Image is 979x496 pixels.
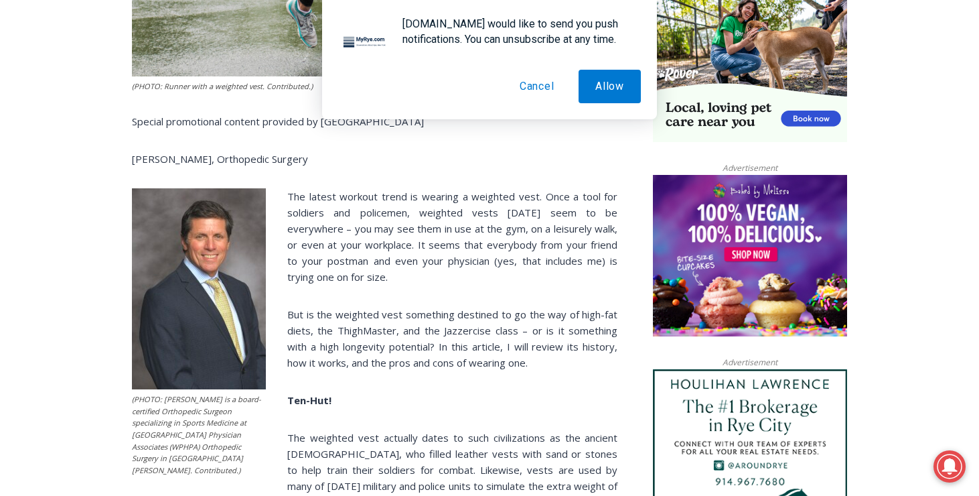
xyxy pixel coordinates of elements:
strong: Ten-Hut! [287,393,331,407]
div: "The first chef I interviewed talked about coming to [GEOGRAPHIC_DATA] from [GEOGRAPHIC_DATA] in ... [338,1,633,130]
button: Cancel [503,70,571,103]
img: (PHOTO: Dr. Mark Klion is a board-certified Orthopedic Surgeon specializing in Sports Medicine at... [132,188,266,389]
span: Advertisement [709,356,791,369]
a: Intern @ [DOMAIN_NAME] [322,130,649,167]
img: notification icon [338,16,392,70]
img: Baked by Melissa [653,175,847,337]
div: [DOMAIN_NAME] would like to send you push notifications. You can unsubscribe at any time. [392,16,641,47]
p: [PERSON_NAME], Orthopedic Surgery [132,151,617,167]
span: Open Tues. - Sun. [PHONE_NUMBER] [4,138,131,189]
span: Advertisement [709,162,791,174]
p: The latest workout trend is wearing a weighted vest. Once a tool for soldiers and policemen, weig... [132,188,617,285]
span: Intern @ [DOMAIN_NAME] [350,133,621,164]
figcaption: (PHOTO: [PERSON_NAME] is a board-certified Orthopedic Surgeon specializing in Sports Medicine at ... [132,393,266,476]
p: But is the weighted vest something destined to go the way of high-fat diets, the ThighMaster, and... [132,306,617,371]
p: Special promotional content provided by [GEOGRAPHIC_DATA] [132,113,617,129]
div: "clearly one of the favorites in the [GEOGRAPHIC_DATA] neighborhood" [137,84,190,160]
a: Open Tues. - Sun. [PHONE_NUMBER] [1,135,135,167]
button: Allow [579,70,641,103]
